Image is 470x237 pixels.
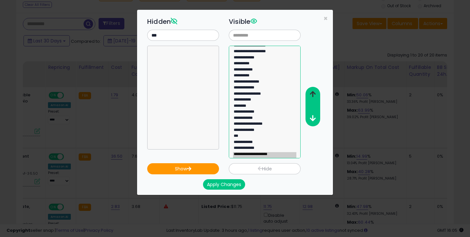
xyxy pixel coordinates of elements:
[323,14,328,23] span: ×
[147,17,219,26] h3: Hidden
[229,163,301,174] button: Hide
[147,163,219,174] button: Show
[229,17,301,26] h3: Visible
[203,179,245,190] button: Apply Changes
